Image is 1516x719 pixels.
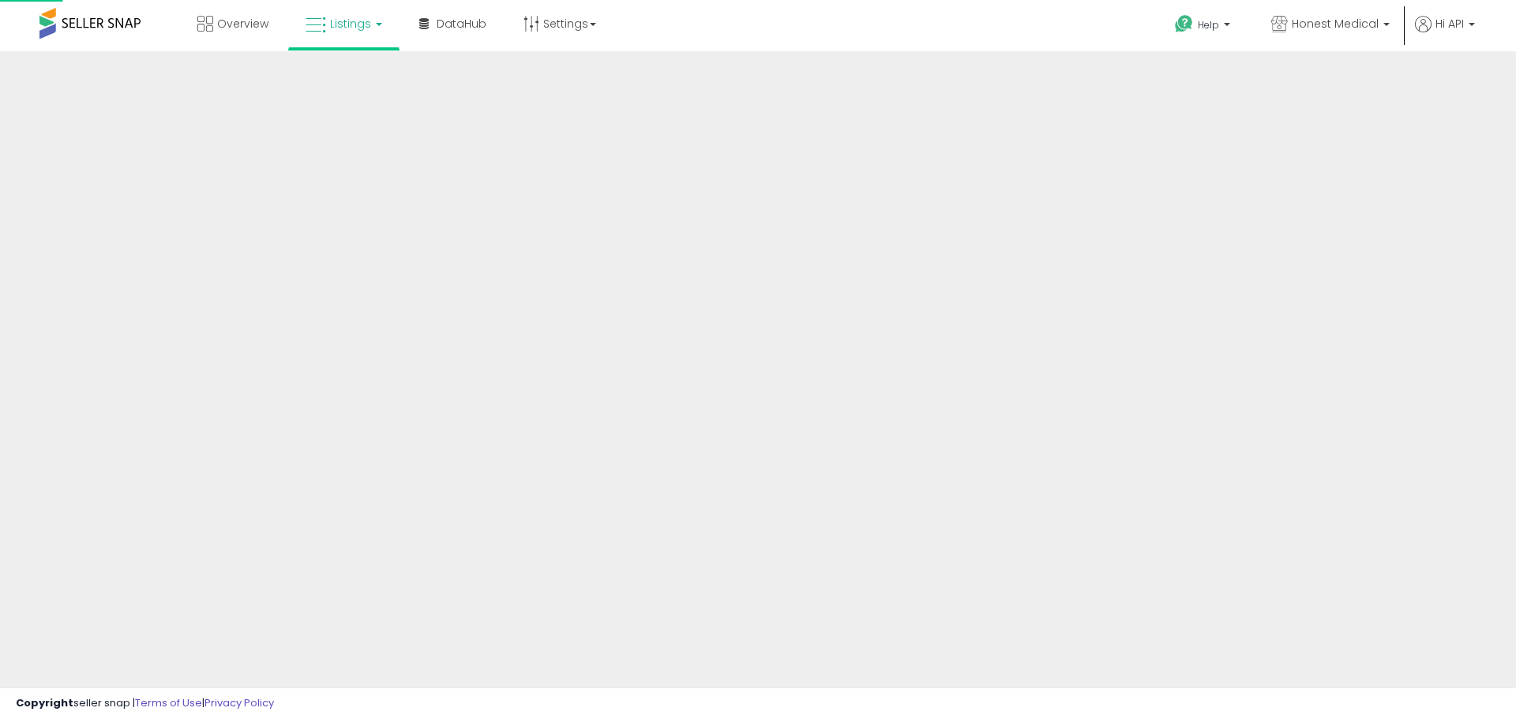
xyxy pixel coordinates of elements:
span: Overview [217,16,268,32]
a: Hi API [1415,16,1475,51]
span: DataHub [437,16,486,32]
a: Terms of Use [135,695,202,710]
span: Hi API [1435,16,1464,32]
a: Help [1162,2,1246,51]
span: Help [1198,18,1219,32]
div: seller snap | | [16,696,274,711]
strong: Copyright [16,695,73,710]
a: Privacy Policy [205,695,274,710]
span: Honest Medical [1292,16,1379,32]
i: Get Help [1174,14,1194,34]
span: Listings [330,16,371,32]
